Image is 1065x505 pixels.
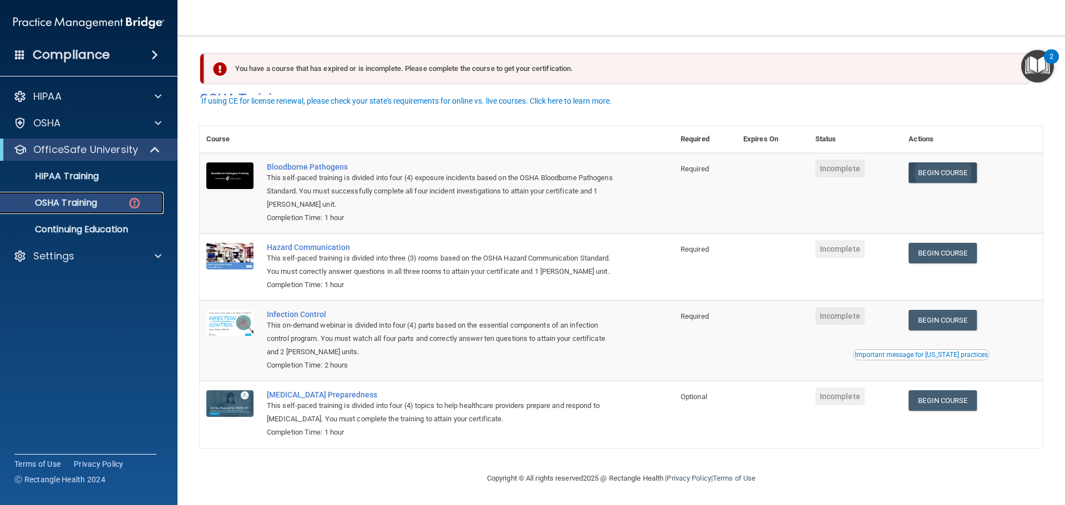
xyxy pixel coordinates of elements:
a: OfficeSafe University [13,143,161,156]
div: This self-paced training is divided into three (3) rooms based on the OSHA Hazard Communication S... [267,252,618,278]
div: You have a course that has expired or is incomplete. Please complete the course to get your certi... [204,53,1031,84]
a: Begin Course [909,390,976,411]
th: Expires On [737,126,809,153]
th: Required [674,126,737,153]
a: Terms of Use [14,458,60,470]
a: Privacy Policy [667,474,711,482]
p: OfficeSafe University [33,143,138,156]
a: Begin Course [909,162,976,183]
button: Read this if you are a dental practitioner in the state of CA [853,349,990,360]
div: 2 [1049,57,1053,71]
span: Incomplete [815,240,865,258]
th: Course [200,126,260,153]
a: Begin Course [909,310,976,330]
a: Settings [13,249,161,263]
p: HIPAA Training [7,171,99,182]
p: HIPAA [33,90,62,103]
iframe: Drift Widget Chat Controller [1010,429,1052,471]
div: Completion Time: 1 hour [267,211,618,225]
span: Ⓒ Rectangle Health 2024 [14,474,105,485]
button: If using CE for license renewal, please check your state's requirements for online vs. live cours... [200,95,613,106]
h4: Compliance [33,47,110,63]
div: Completion Time: 1 hour [267,278,618,292]
a: [MEDICAL_DATA] Preparedness [267,390,618,399]
span: Optional [681,392,707,401]
a: OSHA [13,116,161,130]
span: Required [681,245,709,253]
h4: OSHA Training [200,91,1043,106]
span: Incomplete [815,160,865,177]
button: Open Resource Center, 2 new notifications [1021,50,1054,83]
p: OSHA Training [7,197,97,208]
span: Required [681,165,709,173]
img: PMB logo [13,12,164,34]
a: Hazard Communication [267,243,618,252]
div: This self-paced training is divided into four (4) topics to help healthcare providers prepare and... [267,399,618,426]
a: Begin Course [909,243,976,263]
div: Important message for [US_STATE] practices [855,351,988,358]
p: Settings [33,249,74,263]
img: danger-circle.6113f641.png [128,196,141,210]
img: exclamation-circle-solid-danger.72ef9ffc.png [213,62,227,76]
a: Bloodborne Pathogens [267,162,618,171]
p: Continuing Education [7,224,159,235]
th: Actions [902,126,1043,153]
span: Incomplete [815,387,865,405]
div: Completion Time: 2 hours [267,359,618,372]
div: If using CE for license renewal, please check your state's requirements for online vs. live cours... [201,97,612,105]
a: Infection Control [267,310,618,319]
div: Completion Time: 1 hour [267,426,618,439]
span: Required [681,312,709,320]
a: Privacy Policy [74,458,124,470]
a: Terms of Use [713,474,755,482]
a: HIPAA [13,90,161,103]
span: Incomplete [815,307,865,325]
div: Copyright © All rights reserved 2025 @ Rectangle Health | | [419,461,824,496]
div: This on-demand webinar is divided into four (4) parts based on the essential components of an inf... [267,319,618,359]
div: This self-paced training is divided into four (4) exposure incidents based on the OSHA Bloodborne... [267,171,618,211]
p: OSHA [33,116,61,130]
th: Status [809,126,902,153]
